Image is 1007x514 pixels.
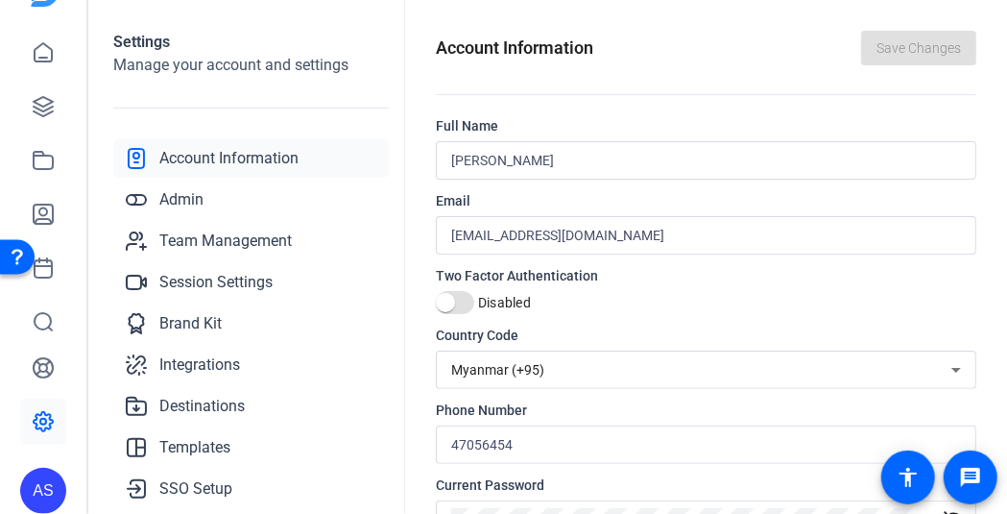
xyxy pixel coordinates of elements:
a: SSO Setup [113,470,389,508]
div: Country Code [436,326,976,345]
label: Disabled [474,293,531,312]
span: Brand Kit [159,312,222,335]
a: Admin [113,181,389,219]
div: AS [20,468,66,514]
span: Admin [159,188,204,211]
span: SSO Setup [159,477,232,501]
h2: Manage your account and settings [113,54,389,77]
a: Session Settings [113,263,389,302]
a: Team Management [113,222,389,260]
input: Enter your phone number... [451,433,961,456]
mat-icon: message [959,466,982,489]
h1: Account Information [436,35,593,61]
div: Two Factor Authentication [436,266,976,285]
span: Templates [159,436,230,459]
a: Brand Kit [113,305,389,343]
span: Destinations [159,395,245,418]
div: Phone Number [436,401,976,420]
input: Enter your email... [451,224,961,247]
a: Templates [113,428,389,467]
a: Account Information [113,139,389,178]
div: Full Name [436,116,976,135]
span: Team Management [159,230,292,253]
input: Enter your name... [451,149,961,172]
div: Email [436,191,976,210]
span: Account Information [159,147,299,170]
a: Integrations [113,346,389,384]
span: Integrations [159,354,240,377]
h1: Settings [113,31,389,54]
span: Myanmar (+95) [451,362,544,378]
div: Current Password [436,476,976,495]
a: Destinations [113,387,389,426]
mat-icon: accessibility [897,466,920,489]
span: Session Settings [159,271,273,294]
